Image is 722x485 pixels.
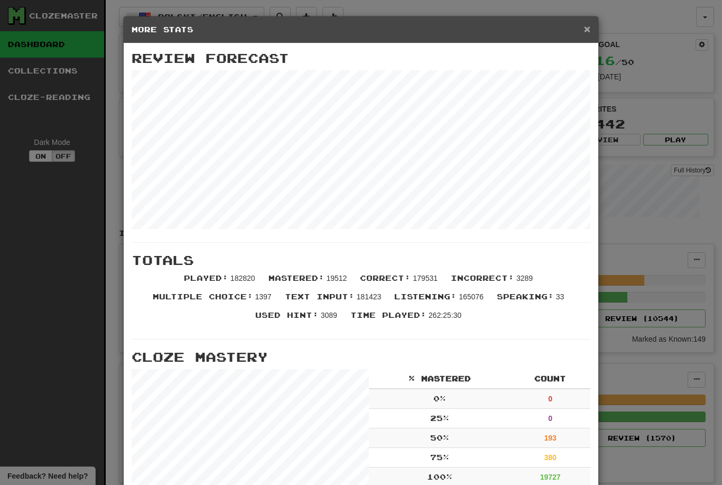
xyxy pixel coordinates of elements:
[584,23,590,34] button: Close
[584,23,590,35] span: ×
[280,291,390,310] li: 181423
[492,291,572,310] li: 33
[369,389,510,409] td: 0 %
[369,409,510,428] td: 25 %
[369,428,510,448] td: 50 %
[360,273,411,282] span: Correct :
[510,369,590,389] th: Count
[269,273,325,282] span: Mastered :
[132,253,590,267] h3: Totals
[355,273,446,291] li: 179531
[263,273,355,291] li: 19512
[153,292,253,301] span: Multiple Choice :
[544,453,557,462] strong: 380
[540,473,561,481] strong: 19727
[184,273,228,282] span: Played :
[255,310,319,319] span: Used Hint :
[446,273,541,291] li: 3289
[369,448,510,468] td: 75 %
[548,395,552,403] strong: 0
[345,310,469,328] li: 262:25:30
[548,414,552,423] strong: 0
[544,434,557,442] strong: 193
[389,291,492,310] li: 165076
[132,350,590,364] h3: Cloze Mastery
[147,291,280,310] li: 1397
[394,292,457,301] span: Listening :
[451,273,514,282] span: Incorrect :
[132,24,590,35] h5: More Stats
[132,51,590,65] h3: Review Forecast
[285,292,355,301] span: Text Input :
[497,292,554,301] span: Speaking :
[179,273,263,291] li: 182820
[369,369,510,389] th: % Mastered
[250,310,345,328] li: 3089
[350,310,427,319] span: Time Played :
